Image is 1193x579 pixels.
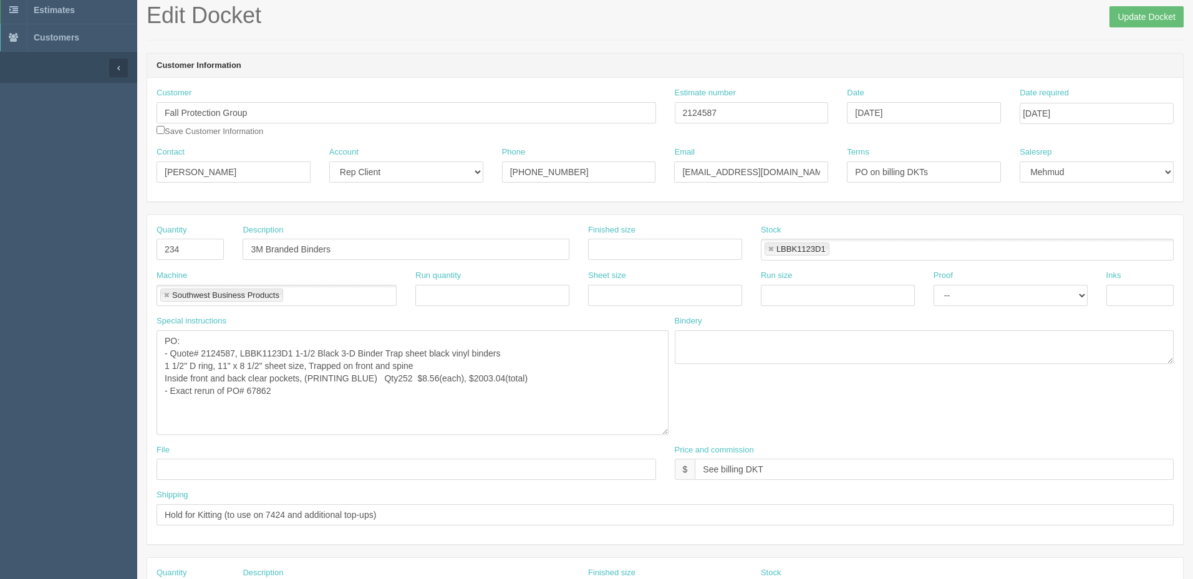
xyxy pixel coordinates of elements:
[157,489,188,501] label: Shipping
[415,270,461,282] label: Run quantity
[157,224,186,236] label: Quantity
[761,224,781,236] label: Stock
[147,3,1184,28] h1: Edit Docket
[157,315,226,327] label: Special instructions
[34,32,79,42] span: Customers
[675,87,736,99] label: Estimate number
[588,567,635,579] label: Finished size
[761,270,793,282] label: Run size
[34,5,75,15] span: Estimates
[329,146,359,158] label: Account
[502,146,526,158] label: Phone
[934,270,953,282] label: Proof
[588,224,635,236] label: Finished size
[1020,146,1051,158] label: Salesrep
[1106,270,1121,282] label: Inks
[776,245,826,253] div: LBBK1123D1
[243,567,283,579] label: Description
[1109,6,1184,27] input: Update Docket
[675,315,702,327] label: Bindery
[157,102,656,123] input: Enter customer name
[675,459,695,480] div: $
[147,54,1183,79] header: Customer Information
[172,291,279,299] div: Southwest Business Products
[761,567,781,579] label: Stock
[157,444,170,456] label: File
[674,146,695,158] label: Email
[157,87,656,137] div: Save Customer Information
[157,330,669,435] textarea: PO: - Quote# 2124587, LBBK1123D1 1-1/2 Black 3-D Binder Trap sheet black vinyl binders 1 1/2" D r...
[157,87,191,99] label: Customer
[675,444,754,456] label: Price and commission
[847,87,864,99] label: Date
[157,567,186,579] label: Quantity
[243,224,283,236] label: Description
[1020,87,1069,99] label: Date required
[157,146,185,158] label: Contact
[847,146,869,158] label: Terms
[157,270,187,282] label: Machine
[588,270,626,282] label: Sheet size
